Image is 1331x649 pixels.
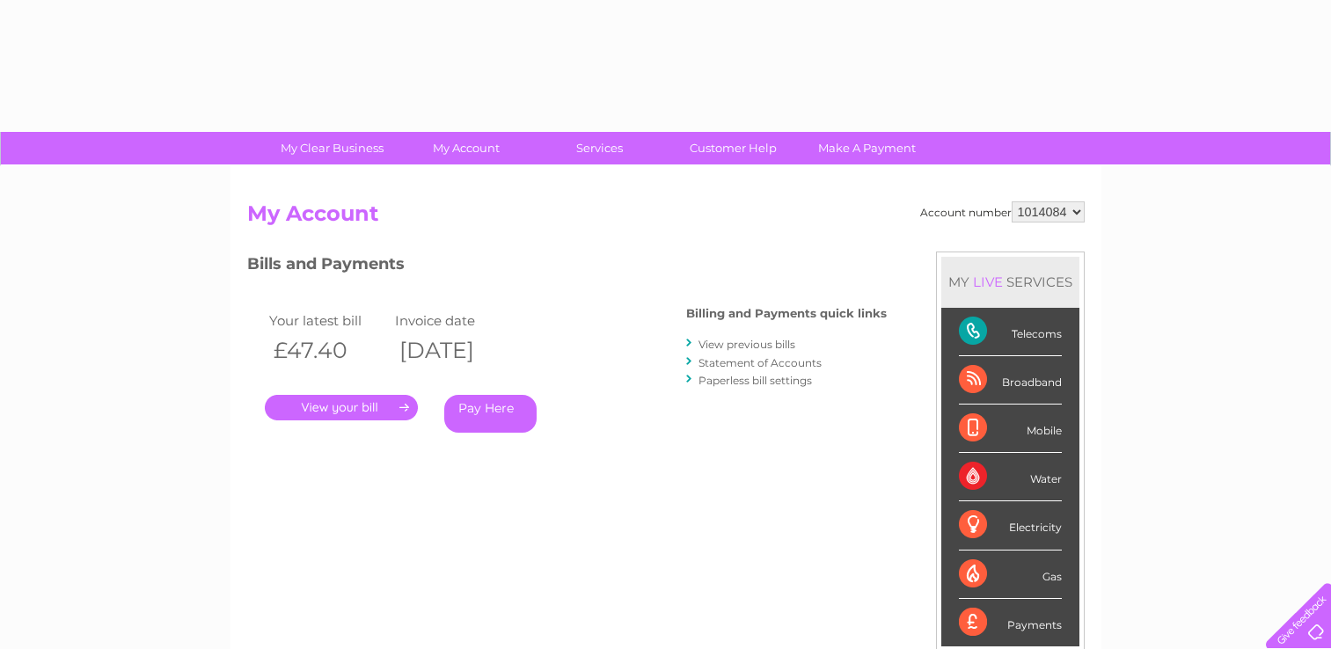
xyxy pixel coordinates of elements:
[393,132,538,164] a: My Account
[959,308,1062,356] div: Telecoms
[698,374,812,387] a: Paperless bill settings
[265,309,391,332] td: Your latest bill
[265,395,418,420] a: .
[959,599,1062,646] div: Payments
[959,501,1062,550] div: Electricity
[391,309,517,332] td: Invoice date
[959,405,1062,453] div: Mobile
[920,201,1085,222] div: Account number
[260,132,405,164] a: My Clear Business
[959,551,1062,599] div: Gas
[247,252,887,282] h3: Bills and Payments
[661,132,806,164] a: Customer Help
[247,201,1085,235] h2: My Account
[527,132,672,164] a: Services
[265,332,391,368] th: £47.40
[959,453,1062,501] div: Water
[391,332,517,368] th: [DATE]
[794,132,940,164] a: Make A Payment
[686,307,887,320] h4: Billing and Payments quick links
[698,356,822,369] a: Statement of Accounts
[444,395,537,433] a: Pay Here
[941,257,1079,307] div: MY SERVICES
[959,356,1062,405] div: Broadband
[969,273,1006,290] div: LIVE
[698,338,795,351] a: View previous bills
